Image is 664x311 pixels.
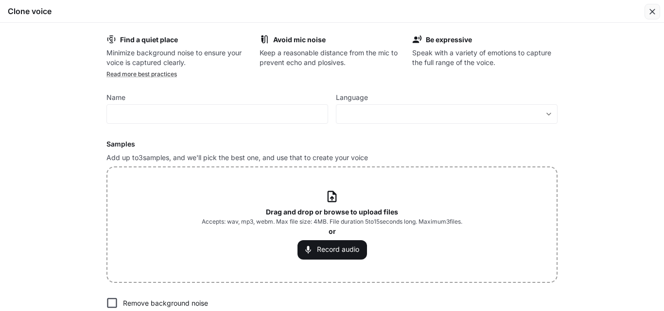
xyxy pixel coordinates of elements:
[123,298,208,308] p: Remove background noise
[106,94,125,101] p: Name
[106,139,558,149] h6: Samples
[329,227,336,235] b: or
[106,48,252,67] p: Minimize background noise to ensure your voice is captured clearly.
[266,208,398,216] b: Drag and drop or browse to upload files
[336,109,557,119] div: ​
[120,35,178,44] b: Find a quiet place
[336,94,368,101] p: Language
[273,35,326,44] b: Avoid mic noise
[202,217,462,227] span: Accepts: wav, mp3, webm. Max file size: 4MB. File duration 5 to 15 seconds long. Maximum 3 files.
[8,6,52,16] h5: Clone voice
[426,35,472,44] b: Be expressive
[412,48,558,67] p: Speak with a variety of emotions to capture the full range of the voice.
[106,70,177,78] a: Read more best practices
[260,48,405,67] p: Keep a reasonable distance from the mic to prevent echo and plosives.
[106,153,558,163] p: Add up to 3 samples, and we'll pick the best one, and use that to create your voice
[297,240,367,260] button: Record audio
